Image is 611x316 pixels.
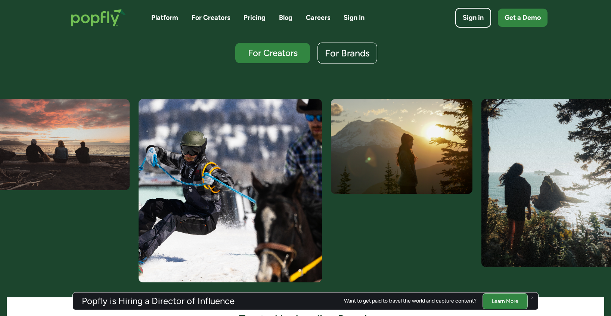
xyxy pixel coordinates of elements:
[505,13,541,22] div: Get a Demo
[279,13,292,22] a: Blog
[82,297,235,306] h3: Popfly is Hiring a Director of Influence
[317,43,377,64] a: For Brands
[235,43,310,63] a: For Creators
[325,49,370,58] div: For Brands
[463,13,484,22] div: Sign in
[63,1,133,34] a: home
[151,13,178,22] a: Platform
[344,13,365,22] a: Sign In
[483,293,528,309] a: Learn More
[244,13,266,22] a: Pricing
[192,13,230,22] a: For Creators
[455,8,491,28] a: Sign in
[344,298,477,304] div: Want to get paid to travel the world and capture content?
[498,9,548,27] a: Get a Demo
[242,48,303,58] div: For Creators
[306,13,330,22] a: Careers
